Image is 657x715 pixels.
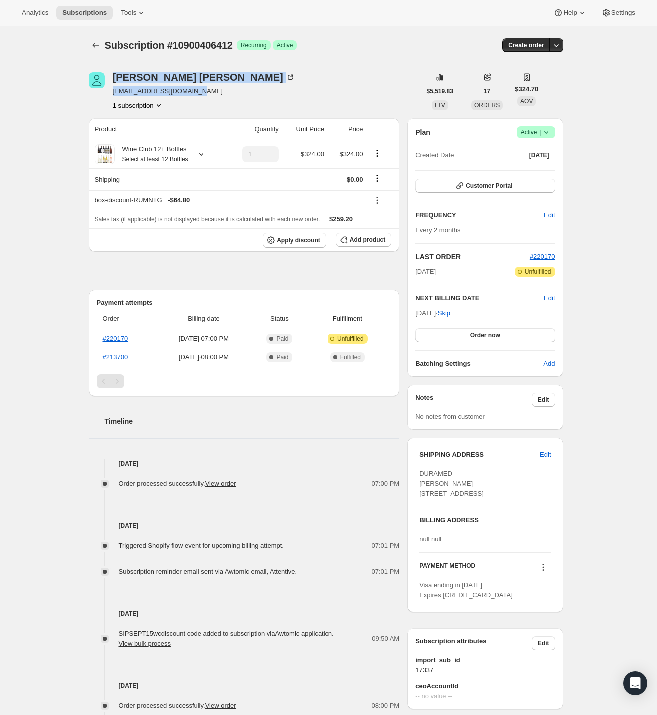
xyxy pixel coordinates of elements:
[415,665,555,675] span: 17337
[419,581,513,599] span: Visa ending in [DATE] Expires [CREDIT_CARD_DATA]
[89,168,225,190] th: Shipping
[103,353,128,361] a: #213700
[421,84,459,98] button: $5,519.83
[435,102,445,109] span: LTV
[329,215,353,223] span: $259.20
[419,450,540,460] h3: SHIPPING ADDRESS
[538,639,549,647] span: Edit
[22,9,48,17] span: Analytics
[419,515,551,525] h3: BILLING ADDRESS
[372,634,399,644] span: 09:50 AM
[372,701,400,711] span: 08:00 PM
[415,655,555,665] span: import_sub_id
[89,38,103,52] button: Subscriptions
[415,636,532,650] h3: Subscription attributes
[520,98,533,105] span: AOV
[277,236,320,244] span: Apply discount
[432,305,456,321] button: Skip
[105,40,233,51] span: Subscription #10900406412
[415,359,543,369] h6: Batching Settings
[119,568,297,575] span: Subscription reminder email sent via Awtomic email, Attentive.
[623,671,647,695] div: Open Intercom Messenger
[119,542,284,549] span: Triggered Shopify flow event for upcoming billing attempt.
[119,640,171,647] button: View bulk process
[97,308,156,330] th: Order
[158,314,249,324] span: Billing date
[538,396,549,404] span: Edit
[89,118,225,140] th: Product
[340,150,363,158] span: $324.00
[113,72,295,82] div: [PERSON_NAME] [PERSON_NAME]
[115,6,152,20] button: Tools
[419,470,484,497] span: DURAMED [PERSON_NAME] [STREET_ADDRESS]
[484,87,490,95] span: 17
[523,148,555,162] button: [DATE]
[415,150,454,160] span: Created Date
[113,86,295,96] span: [EMAIL_ADDRESS][DOMAIN_NAME]
[438,308,450,318] span: Skip
[532,393,555,407] button: Edit
[327,118,366,140] th: Price
[89,609,400,619] h4: [DATE]
[121,9,136,17] span: Tools
[419,562,475,575] h3: PAYMENT METHOD
[89,681,400,691] h4: [DATE]
[611,9,635,17] span: Settings
[340,353,361,361] span: Fulfilled
[419,535,441,543] span: null null
[369,173,385,184] button: Shipping actions
[347,176,363,183] span: $0.00
[415,309,450,317] span: [DATE] ·
[372,541,400,551] span: 07:01 PM
[336,233,391,247] button: Add product
[95,195,363,205] div: box-discount-RUMNTG
[97,374,392,388] nav: Pagination
[415,293,544,303] h2: NEXT BILLING DATE
[115,144,188,164] div: Wine Club 12+ Bottles
[508,41,544,49] span: Create order
[470,331,500,339] span: Order now
[525,268,551,276] span: Unfulfilled
[255,314,304,324] span: Status
[521,127,551,137] span: Active
[337,335,364,343] span: Unfulfilled
[241,41,267,49] span: Recurring
[263,233,326,248] button: Apply discount
[474,102,500,109] span: ORDERS
[276,353,288,361] span: Paid
[95,216,320,223] span: Sales tax (if applicable) is not displayed because it is calculated with each new order.
[478,84,496,98] button: 17
[103,335,128,342] a: #220170
[547,6,593,20] button: Help
[225,118,282,140] th: Quantity
[534,447,557,463] button: Edit
[119,480,236,487] span: Order processed successfully.
[537,356,561,372] button: Add
[595,6,641,20] button: Settings
[415,681,555,691] span: ceoAccountId
[530,253,555,260] a: #220170
[168,195,190,205] span: - $64.80
[544,293,555,303] button: Edit
[415,179,555,193] button: Customer Portal
[350,236,385,244] span: Add product
[16,6,54,20] button: Analytics
[538,207,561,223] button: Edit
[532,636,555,650] button: Edit
[97,298,392,308] h2: Payment attempts
[205,702,236,709] a: View order
[89,459,400,469] h4: [DATE]
[276,335,288,343] span: Paid
[530,252,555,262] button: #220170
[544,210,555,220] span: Edit
[415,328,555,342] button: Order now
[369,148,385,159] button: Product actions
[277,41,293,49] span: Active
[62,9,107,17] span: Subscriptions
[89,72,105,88] span: Ricky DeCastro
[515,84,538,94] span: $324.70
[89,521,400,531] h4: [DATE]
[158,352,249,362] span: [DATE] · 08:00 PM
